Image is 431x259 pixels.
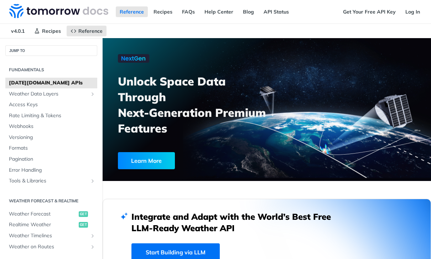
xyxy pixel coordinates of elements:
[5,45,97,56] button: JUMP TO
[260,6,293,17] a: API Status
[67,26,107,36] a: Reference
[90,91,95,97] button: Show subpages for Weather Data Layers
[5,143,97,154] a: Formats
[9,211,77,218] span: Weather Forecast
[9,101,95,108] span: Access Keys
[9,123,95,130] span: Webhooks
[201,6,237,17] a: Help Center
[5,99,97,110] a: Access Keys
[5,242,97,252] a: Weather on RoutesShow subpages for Weather on Routes
[5,132,97,143] a: Versioning
[118,152,175,169] div: Learn More
[5,78,97,88] a: [DATE][DOMAIN_NAME] APIs
[5,110,97,121] a: Rate Limiting & Tokens
[30,26,65,36] a: Recipes
[9,90,88,98] span: Weather Data Layers
[5,198,97,204] h2: Weather Forecast & realtime
[9,167,95,174] span: Error Handling
[5,230,97,241] a: Weather TimelinesShow subpages for Weather Timelines
[118,54,149,63] img: NextGen
[5,209,97,219] a: Weather Forecastget
[9,232,88,239] span: Weather Timelines
[9,177,88,185] span: Tools & Libraries
[5,89,97,99] a: Weather Data LayersShow subpages for Weather Data Layers
[90,244,95,250] button: Show subpages for Weather on Routes
[5,219,97,230] a: Realtime Weatherget
[90,178,95,184] button: Show subpages for Tools & Libraries
[131,211,342,234] h2: Integrate and Adapt with the World’s Best Free LLM-Ready Weather API
[5,154,97,165] a: Pagination
[9,243,88,250] span: Weather on Routes
[5,165,97,176] a: Error Handling
[9,145,95,152] span: Formats
[9,112,95,119] span: Rate Limiting & Tokens
[79,211,88,217] span: get
[401,6,424,17] a: Log In
[9,4,108,18] img: Tomorrow.io Weather API Docs
[42,28,61,34] span: Recipes
[78,28,103,34] span: Reference
[7,26,28,36] span: v4.0.1
[150,6,176,17] a: Recipes
[9,134,95,141] span: Versioning
[239,6,258,17] a: Blog
[9,156,95,163] span: Pagination
[9,221,77,228] span: Realtime Weather
[5,176,97,186] a: Tools & LibrariesShow subpages for Tools & Libraries
[178,6,199,17] a: FAQs
[5,67,97,73] h2: Fundamentals
[118,73,275,136] h3: Unlock Space Data Through Next-Generation Premium Features
[116,6,148,17] a: Reference
[79,222,88,228] span: get
[5,121,97,132] a: Webhooks
[339,6,400,17] a: Get Your Free API Key
[118,152,243,169] a: Learn More
[9,79,95,87] span: [DATE][DOMAIN_NAME] APIs
[90,233,95,239] button: Show subpages for Weather Timelines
